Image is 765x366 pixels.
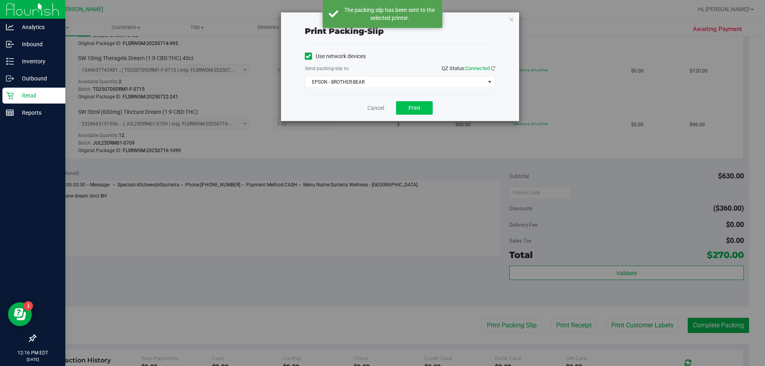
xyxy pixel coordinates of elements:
p: Retail [14,91,62,100]
span: Print packing-slip [305,26,384,36]
p: Reports [14,108,62,117]
p: [DATE] [4,356,62,362]
span: Connected [465,65,490,71]
label: Use network devices [305,52,366,61]
p: Inventory [14,57,62,66]
inline-svg: Analytics [6,23,14,31]
p: Analytics [14,22,62,32]
inline-svg: Retail [6,92,14,100]
span: QZ Status: [441,65,495,71]
span: Print [408,105,420,111]
inline-svg: Inbound [6,40,14,48]
span: EPSON - BROTHER-BEAR [305,76,485,88]
iframe: Resource center [8,302,32,326]
p: 12:16 PM EDT [4,349,62,356]
iframe: Resource center unread badge [24,301,33,311]
div: The packing slip has been sent to the selected printer. [343,6,436,22]
a: Cancel [367,104,384,112]
inline-svg: Outbound [6,74,14,82]
p: Inbound [14,39,62,49]
p: Outbound [14,74,62,83]
inline-svg: Inventory [6,57,14,65]
inline-svg: Reports [6,109,14,117]
button: Print [396,101,433,115]
label: Send packing-slip to: [305,65,349,72]
span: select [484,76,494,88]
